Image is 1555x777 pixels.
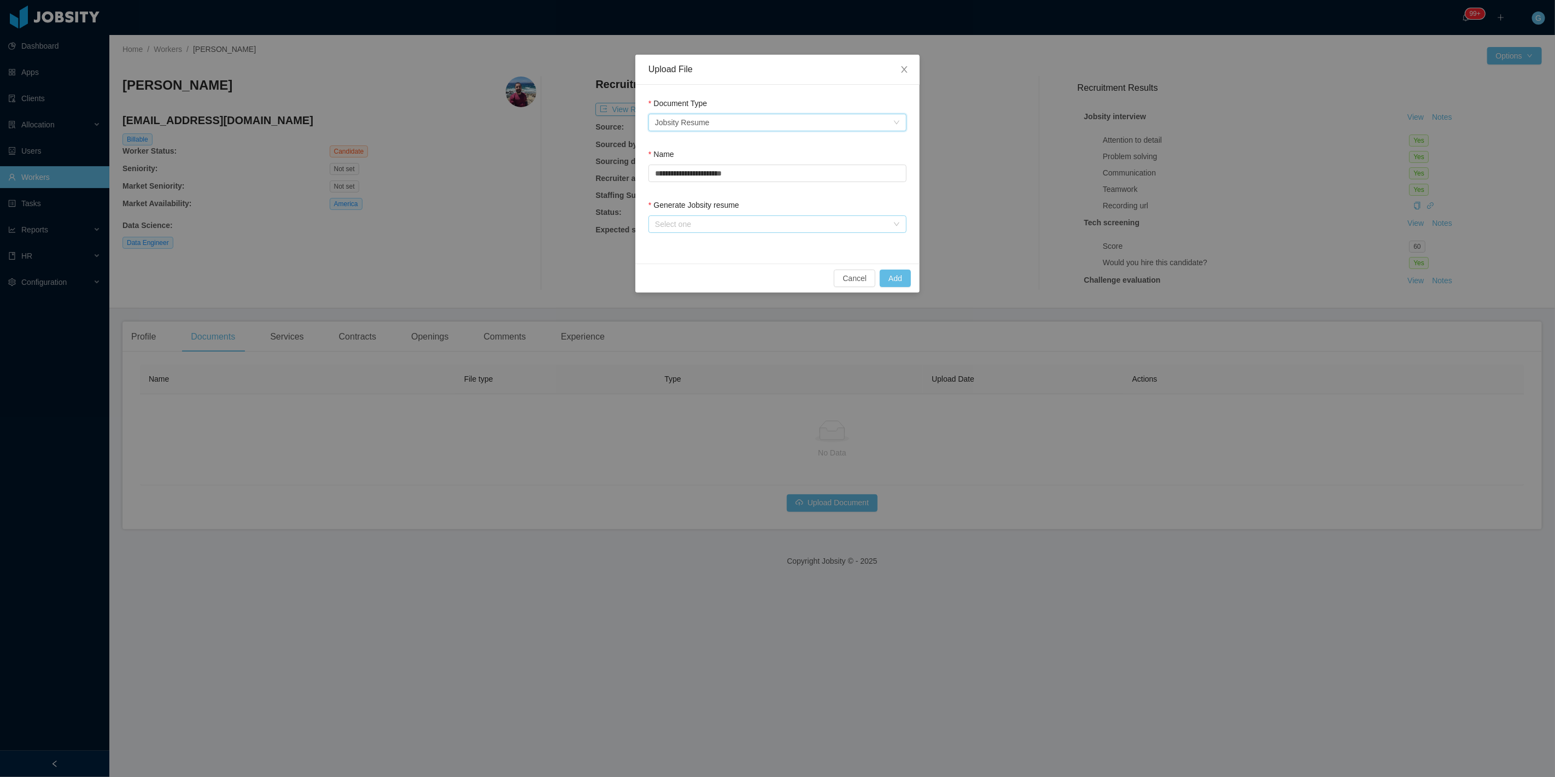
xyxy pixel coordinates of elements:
[900,65,909,74] i: icon: close
[880,270,911,287] button: Add
[834,270,875,287] button: Cancel
[648,63,907,75] div: Upload File
[655,219,888,230] div: Select one
[648,165,907,182] input: Name
[893,221,900,229] i: icon: down
[648,201,739,209] label: Generate Jobsity resume
[648,99,707,108] label: Document Type
[893,119,900,127] i: icon: down
[655,114,710,131] div: Jobsity Resume
[889,55,920,85] button: Close
[648,150,674,159] label: Name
